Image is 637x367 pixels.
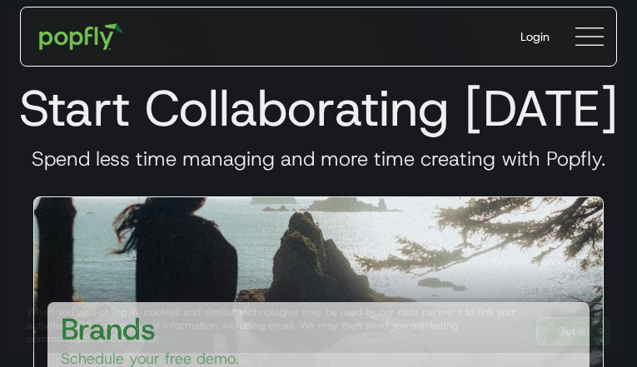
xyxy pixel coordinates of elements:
div: Login [520,28,550,45]
h1: Start Collaborating [DATE] [13,78,624,138]
a: here [157,332,177,345]
h3: Spend less time managing and more time creating with Popfly. [13,146,624,171]
a: Got It! [536,317,610,345]
a: Login [507,15,563,58]
a: home [27,12,135,62]
div: When you visit or log in, cookies and similar technologies may be used by our data partners to li... [27,305,523,345]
